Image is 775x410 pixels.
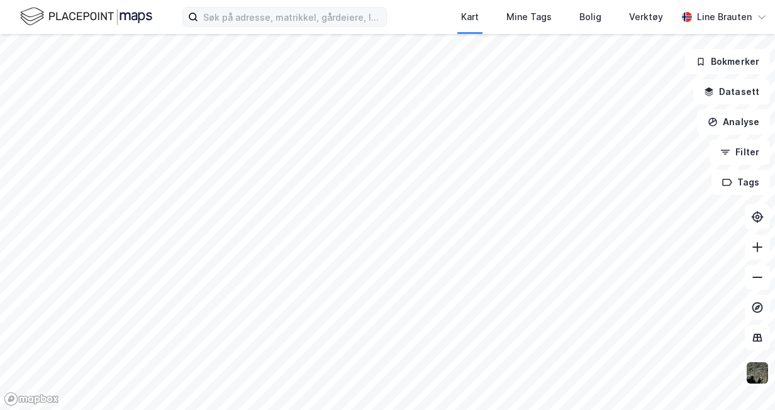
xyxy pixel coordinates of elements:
div: Line Brauten [697,9,752,25]
a: Mapbox homepage [4,392,59,406]
img: logo.f888ab2527a4732fd821a326f86c7f29.svg [20,6,152,28]
button: Bokmerker [685,49,770,74]
iframe: Chat Widget [712,350,775,410]
div: Mine Tags [506,9,552,25]
input: Søk på adresse, matrikkel, gårdeiere, leietakere eller personer [198,8,386,26]
button: Filter [710,140,770,165]
button: Tags [711,170,770,195]
div: Kart [461,9,479,25]
div: Bolig [579,9,601,25]
button: Analyse [697,109,770,135]
button: Datasett [693,79,770,104]
div: Kontrollprogram for chat [712,350,775,410]
div: Verktøy [629,9,663,25]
